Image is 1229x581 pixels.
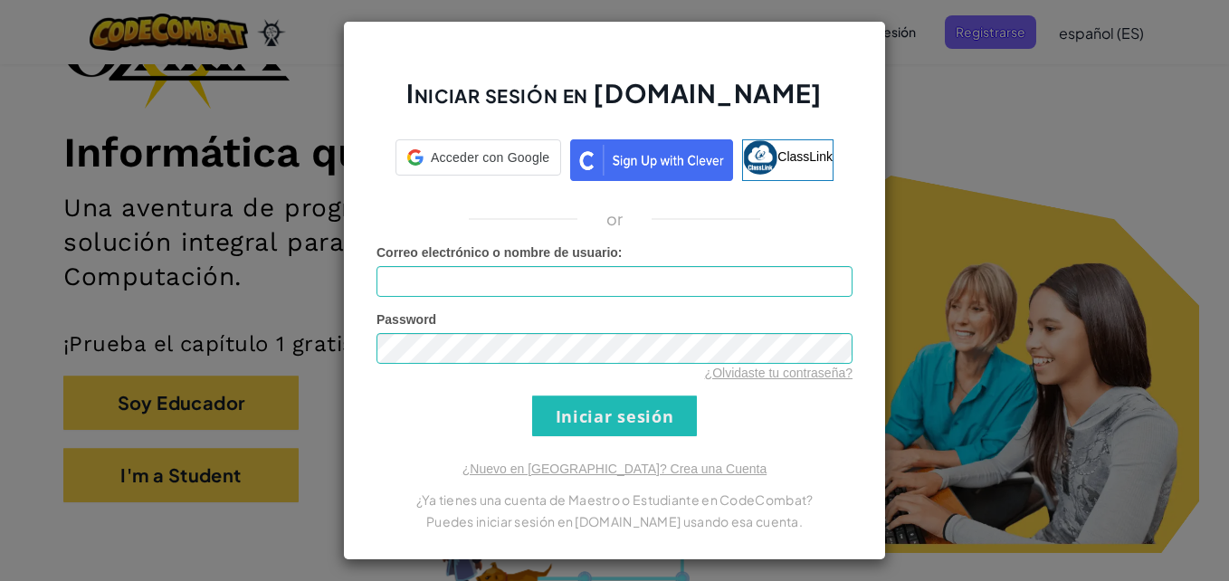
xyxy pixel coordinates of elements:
input: Iniciar sesión [532,395,697,436]
div: Acceder con Google [395,139,561,176]
img: clever_sso_button@2x.png [570,139,733,181]
h2: Iniciar sesión en [DOMAIN_NAME] [376,76,853,129]
span: ClassLink [777,149,833,164]
p: Puedes iniciar sesión en [DOMAIN_NAME] usando esa cuenta. [376,510,853,532]
p: or [606,208,624,230]
a: Acceder con Google [395,139,561,181]
img: classlink-logo-small.png [743,140,777,175]
a: ¿Olvidaste tu contraseña? [705,366,853,380]
span: Acceder con Google [431,148,549,167]
p: ¿Ya tienes una cuenta de Maestro o Estudiante en CodeCombat? [376,489,853,510]
span: Correo electrónico o nombre de usuario [376,245,618,260]
label: : [376,243,623,262]
a: ¿Nuevo en [GEOGRAPHIC_DATA]? Crea una Cuenta [462,462,767,476]
span: Password [376,312,436,327]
